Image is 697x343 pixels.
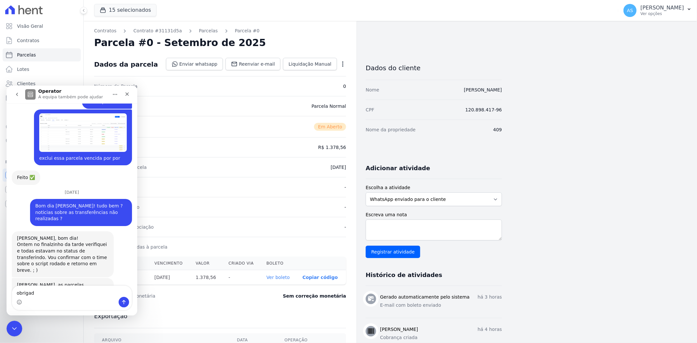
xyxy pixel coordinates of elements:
div: Andreza diz… [5,113,125,146]
a: Enviar whatsapp [166,58,223,70]
div: Adriane diz… [5,146,125,193]
span: Contratos [17,37,39,44]
button: Copiar código [303,275,338,280]
div: Adriane diz… [5,192,125,244]
dd: Parcela Normal [311,103,346,109]
dd: - [344,204,346,210]
dd: Sem correção monetária [283,293,346,299]
p: há 4 horas [478,326,502,333]
p: Cobrança criada [380,334,502,341]
span: AS [627,8,633,13]
h3: Histórico de atividades [366,271,442,279]
button: AS [PERSON_NAME] Ver opções [618,1,697,20]
a: Contratos [94,27,116,34]
label: Escreva uma nota [366,211,502,218]
h3: Adicionar atividade [366,164,430,172]
a: Minha Carteira [3,91,81,105]
button: Seletor de emoji [10,214,15,219]
nav: Breadcrumb [94,27,346,34]
span: Parcelas [17,52,36,58]
a: Visão Geral [3,20,81,33]
a: Lotes [3,63,81,76]
h2: Parcela #0 - Setembro de 2025 [94,37,266,49]
h3: Exportação [94,312,346,320]
th: Vencimento [149,257,191,270]
a: Reenviar e-mail [225,58,280,70]
h3: [PERSON_NAME] [380,326,418,333]
p: Ver opções [640,11,684,16]
a: Ver boleto [266,275,290,280]
div: Plataformas [5,158,78,166]
span: Reenviar e-mail [239,61,275,67]
th: Criado via [223,257,261,270]
dd: 120.898.417-96 [465,106,502,113]
dd: R$ 1.378,56 [318,144,346,151]
span: Liquidação Manual [289,61,331,67]
dd: 0 [343,83,346,90]
h3: Dados do cliente [366,64,502,72]
button: Enviar mensagem… [112,211,123,222]
div: [PERSON_NAME], bom dia! [10,150,102,156]
dd: [DATE] [331,164,346,171]
p: há 3 horas [478,294,502,301]
button: 15 selecionados [94,4,157,16]
th: Boleto [261,257,297,270]
th: Valor [191,257,224,270]
a: Recebíveis [3,169,81,182]
span: Em Aberto [314,123,346,131]
a: Parcelas [199,27,218,34]
div: Bom dia [PERSON_NAME]! tudo bem ? noticias sobre as transferências não realizadas ? [24,113,125,140]
a: Contrato #31131d5a [133,27,182,34]
dt: Número da Parcela [94,83,138,90]
a: Parcelas [3,48,81,61]
div: [PERSON_NAME], as parcelas identificadas ontem que tiveram as transferências canceladas, foram de... [10,196,102,222]
div: Bom dia [PERSON_NAME]! tudo bem ? noticias sobre as transferências não realizadas ? [29,117,120,137]
div: Feito ✅ [10,89,28,95]
a: Parcela #0 [235,27,260,34]
p: E-mail com boleto enviado [380,302,502,309]
h3: Gerado automaticamente pelo sistema [380,294,470,301]
input: Registrar atividade [366,246,420,258]
a: Crédito [3,120,81,133]
div: [DATE] [5,105,125,113]
a: Negativação [3,135,81,148]
dd: 409 [493,126,502,133]
textarea: Envie uma mensagem... [6,200,125,211]
span: Lotes [17,66,29,73]
a: Liquidação Manual [283,58,337,70]
div: Dados da parcela [94,60,158,68]
a: Conta Hent [3,183,81,196]
span: Visão Geral [17,23,43,29]
th: 1.378,56 [191,270,224,285]
a: [PERSON_NAME] [464,87,502,92]
div: Ontem no finalzinho da tarde verifiquei e todas estavam no status de transferindo. Vou confirmar ... [10,156,102,188]
dt: Nome [366,87,379,93]
iframe: Intercom live chat [7,86,137,316]
th: [DATE] [149,270,191,285]
dd: - [344,224,346,230]
dt: CPF [366,106,374,113]
div: [PERSON_NAME], bom dia!Ontem no finalzinho da tarde verifiquei e todas estavam no status de trans... [5,146,107,192]
iframe: Intercom live chat [7,321,22,336]
span: Clientes [17,80,35,87]
dt: Última correção monetária [94,293,243,299]
a: Clientes [3,77,81,90]
dd: - [344,184,346,190]
label: Escolha a atividade [366,184,502,191]
a: Contratos [3,34,81,47]
dt: Nome da propriedade [366,126,416,133]
th: - [223,270,261,285]
div: [PERSON_NAME], as parcelas identificadas ontem que tiveram as transferências canceladas, foram de... [5,192,107,239]
p: [PERSON_NAME] [640,5,684,11]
